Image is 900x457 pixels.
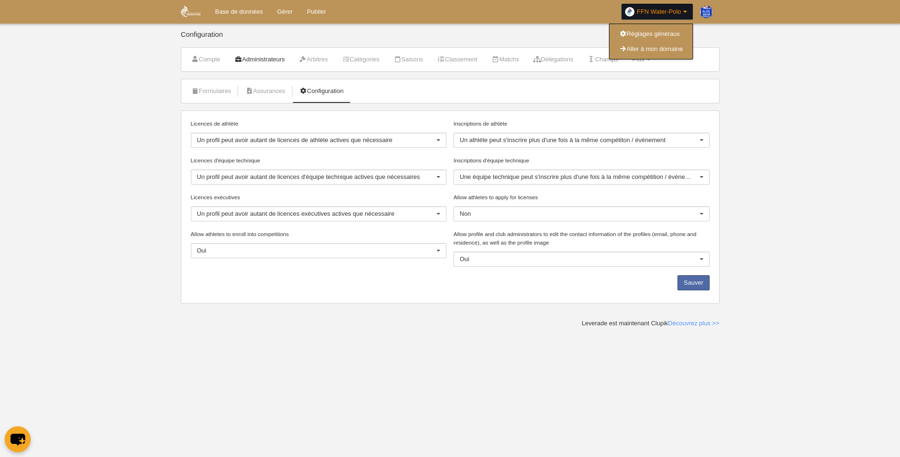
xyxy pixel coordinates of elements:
label: Licences exécutives [191,193,447,202]
span: Un athlète peut s'inscrire plus d'une fois à la même compétiton / événement [460,136,666,144]
label: Allow athletes to apply for licenses [454,193,710,202]
a: Saisons [388,52,429,67]
a: Catégories [337,52,385,67]
a: Configuration [294,84,349,98]
div: Leverade est maintenant Clupik [582,319,719,328]
span: Un profil peut avoir autant de licences de athlète actives que nécessaire [197,136,393,144]
label: Inscriptions de athlète [454,119,710,128]
button: chat-button [5,426,31,452]
div: Configuration [181,31,720,47]
span: Un profil peut avoir autant de licences exécutives actives que nécessaire [197,210,394,217]
a: FFN Water-Polo [621,4,693,20]
label: Allow profile and club administrators to edit the contact information of the profiles (email, pho... [454,230,710,247]
img: OaDPB3zQPxTf.30x30.jpg [625,7,634,17]
a: Délégations [528,52,579,67]
a: Réglages généraux [609,26,692,42]
a: Champs [582,52,623,67]
img: FFN Water-Polo [181,6,200,17]
label: Allow athletes to enroll into competitions [191,230,447,238]
a: Aller à mon domaine [609,42,692,57]
a: Assurances [240,84,290,98]
a: Découvrez plus >> [668,320,719,327]
span: Oui [460,255,469,262]
span: Non [460,210,471,217]
label: Licences d'équipe technique [191,156,447,165]
a: Matchs [486,52,524,67]
a: Formulaires [186,84,237,98]
span: Un profil peut avoir autant de licences d'équipe technique actives que nécessaires [197,173,420,180]
a: Classement [432,52,483,67]
a: Administrateurs [229,52,290,67]
a: Arbitres [294,52,333,67]
button: Sauver [677,275,709,290]
span: FFN Water-Polo [637,7,681,17]
span: Oui [197,247,206,254]
a: Compte [186,52,226,67]
label: Inscriptions d'équipe technique [454,156,710,165]
span: Plus [632,56,644,63]
img: PaswSEHnFMei.30x30.jpg [700,6,712,18]
span: Une équipe technique peut s'inscrire plus d'une fois à la même compétition / événement [460,173,699,180]
label: Licences de athlète [191,119,447,128]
